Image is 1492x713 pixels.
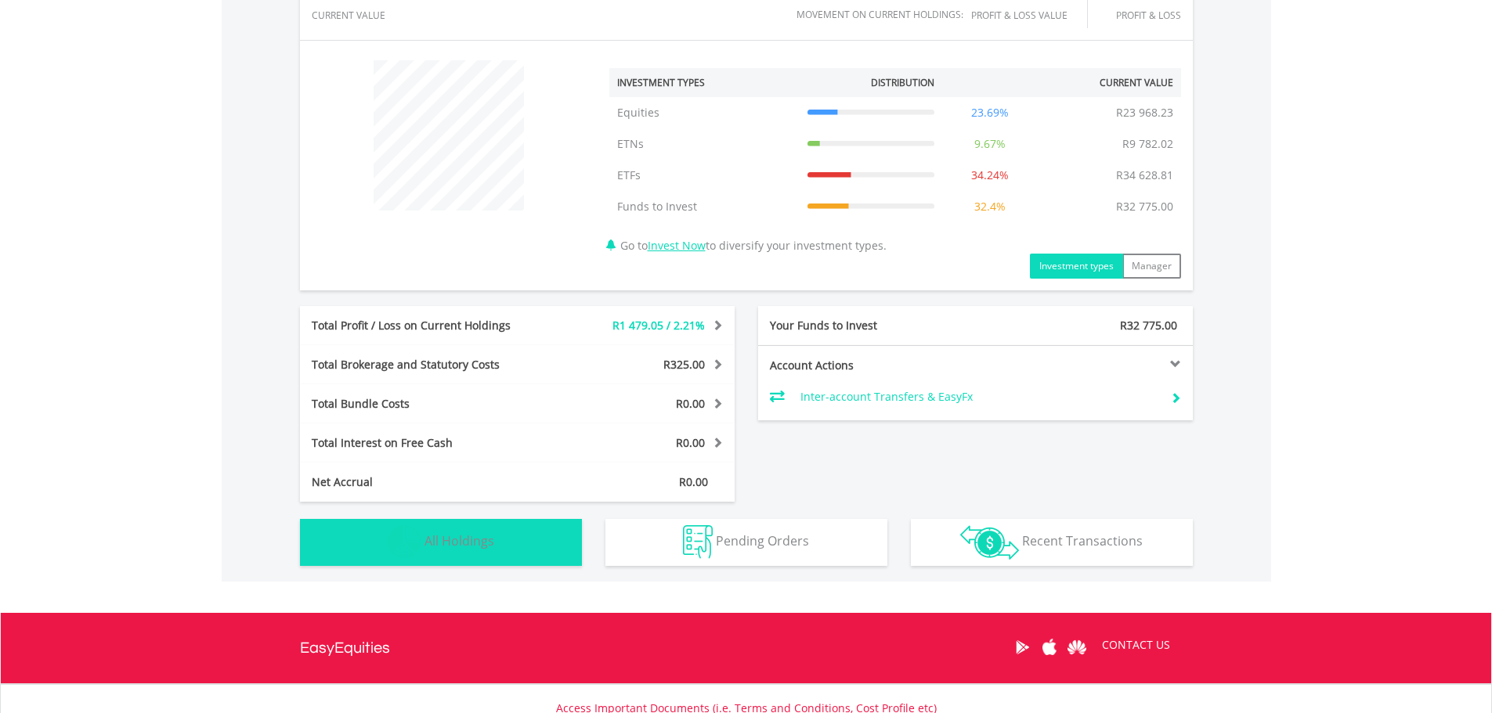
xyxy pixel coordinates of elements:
[609,97,800,128] td: Equities
[758,318,976,333] div: Your Funds to Invest
[942,128,1038,160] td: 9.67%
[758,358,976,373] div: Account Actions
[300,357,554,373] div: Total Brokerage and Statutory Costs
[300,435,554,451] div: Total Interest on Free Cash
[971,10,1087,20] div: Profit & Loss Value
[871,76,934,89] div: Distribution
[424,532,494,549] span: All Holdings
[679,474,708,489] span: R0.00
[1108,97,1181,128] td: R23 968.23
[312,10,429,20] div: CURRENT VALUE
[911,519,1193,566] button: Recent Transactions
[1120,318,1177,333] span: R32 775.00
[676,435,705,450] span: R0.00
[683,525,713,559] img: pending_instructions-wht.png
[1108,160,1181,191] td: R34 628.81
[942,160,1038,191] td: 34.24%
[1064,623,1091,672] a: Huawei
[1036,623,1064,672] a: Apple
[300,474,554,490] div: Net Accrual
[1022,532,1143,549] span: Recent Transactions
[609,191,800,222] td: Funds to Invest
[960,525,1019,560] img: transactions-zar-wht.png
[1091,623,1181,667] a: CONTACT US
[1038,68,1181,97] th: Current Value
[942,97,1038,128] td: 23.69%
[609,160,800,191] td: ETFs
[1030,254,1123,279] button: Investment types
[300,613,390,683] a: EasyEquities
[598,52,1193,279] div: Go to to diversify your investment types.
[663,357,705,372] span: R325.00
[1009,623,1036,672] a: Google Play
[605,519,887,566] button: Pending Orders
[300,318,554,333] div: Total Profit / Loss on Current Holdings
[942,191,1038,222] td: 32.4%
[612,318,705,333] span: R1 479.05 / 2.21%
[609,128,800,160] td: ETNs
[1108,191,1181,222] td: R32 775.00
[800,385,1158,409] td: Inter-account Transfers & EasyFx
[609,68,800,97] th: Investment Types
[1114,128,1181,160] td: R9 782.02
[300,396,554,412] div: Total Bundle Costs
[797,9,963,20] div: Movement on Current Holdings:
[648,238,706,253] a: Invest Now
[300,519,582,566] button: All Holdings
[388,525,421,559] img: holdings-wht.png
[1122,254,1181,279] button: Manager
[676,396,705,411] span: R0.00
[1107,10,1181,20] div: Profit & Loss
[716,532,809,549] span: Pending Orders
